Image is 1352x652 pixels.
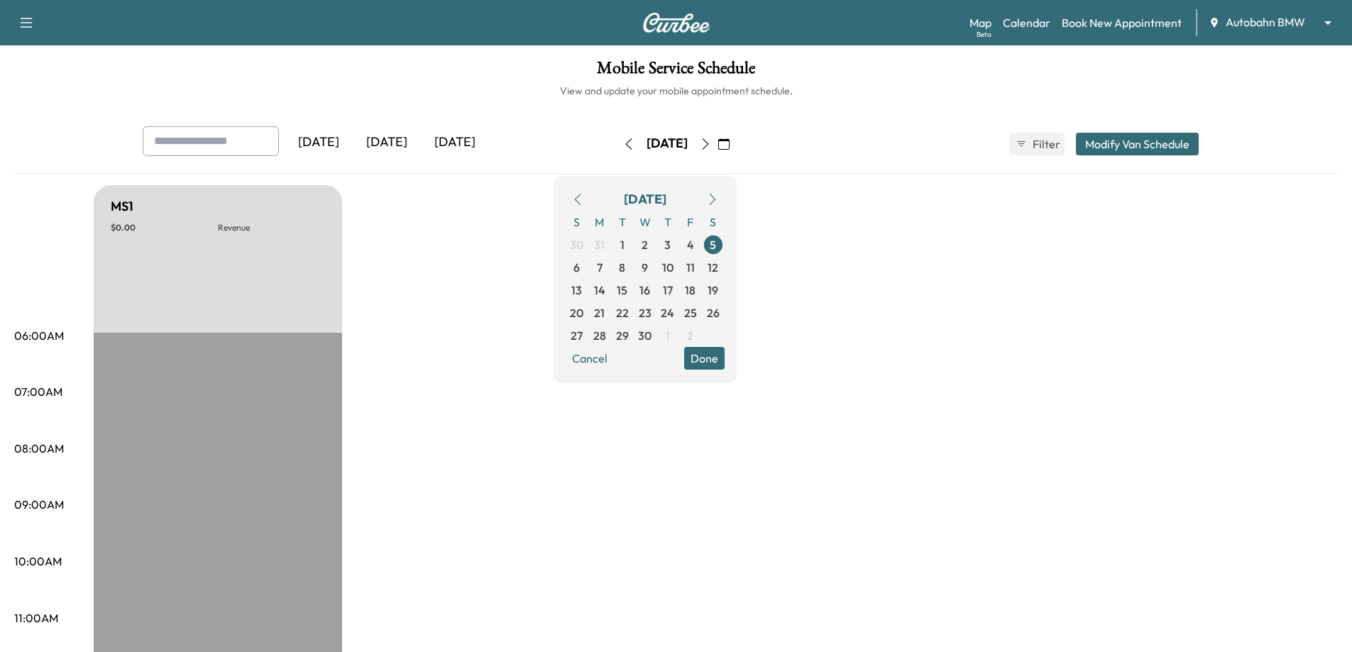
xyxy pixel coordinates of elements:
p: 08:00AM [14,440,64,457]
button: Cancel [566,347,614,370]
span: 26 [707,304,720,321]
span: F [679,211,702,233]
h1: Mobile Service Schedule [14,60,1338,84]
div: [DATE] [353,126,421,159]
span: 30 [638,327,652,344]
button: Filter [1009,133,1065,155]
span: 12 [708,259,718,276]
a: Book New Appointment [1062,14,1182,31]
button: Modify Van Schedule [1076,133,1199,155]
span: 14 [594,282,605,299]
img: Curbee Logo [642,13,710,33]
span: 1 [620,236,625,253]
span: 24 [661,304,674,321]
span: 23 [639,304,652,321]
span: M [588,211,611,233]
span: 27 [571,327,583,344]
span: 11 [686,259,695,276]
span: T [656,211,679,233]
span: 31 [594,236,605,253]
div: [DATE] [421,126,489,159]
span: 6 [573,259,580,276]
span: 9 [642,259,648,276]
div: [DATE] [647,135,688,153]
p: 09:00AM [14,496,64,513]
p: 10:00AM [14,553,62,570]
span: 10 [662,259,674,276]
div: Beta [977,29,991,40]
span: 15 [617,282,627,299]
span: Autobahn BMW [1226,14,1305,31]
p: Revenue [218,222,325,233]
a: MapBeta [969,14,991,31]
span: W [634,211,656,233]
span: 16 [639,282,650,299]
span: 13 [571,282,582,299]
p: 06:00AM [14,327,64,344]
button: Done [684,347,725,370]
span: S [702,211,725,233]
span: 30 [570,236,583,253]
span: 19 [708,282,718,299]
h5: MS1 [111,197,133,216]
h6: View and update your mobile appointment schedule. [14,84,1338,98]
span: 1 [666,327,670,344]
span: 20 [570,304,583,321]
span: 8 [619,259,625,276]
span: 4 [687,236,694,253]
p: 07:00AM [14,383,62,400]
span: 21 [594,304,605,321]
a: Calendar [1003,14,1050,31]
span: 29 [616,327,629,344]
span: 28 [593,327,606,344]
span: 2 [642,236,648,253]
p: $ 0.00 [111,222,218,233]
span: 7 [597,259,603,276]
span: 25 [684,304,697,321]
span: 3 [664,236,671,253]
span: 22 [616,304,629,321]
span: Filter [1033,136,1058,153]
span: 5 [710,236,716,253]
p: 11:00AM [14,609,58,626]
span: T [611,211,634,233]
span: 2 [687,327,693,344]
span: 17 [663,282,673,299]
div: [DATE] [624,189,666,209]
span: S [566,211,588,233]
span: 18 [685,282,696,299]
div: [DATE] [285,126,353,159]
